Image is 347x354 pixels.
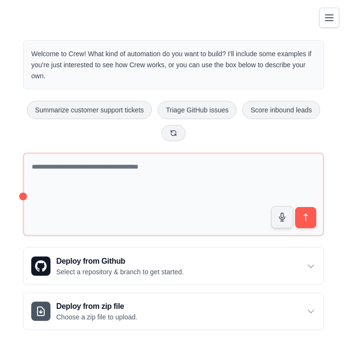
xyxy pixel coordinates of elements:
[163,295,312,327] p: Describe the automation you want to build, select an example option, or use the microphone to spe...
[56,267,184,277] p: Select a repository & branch to get started.
[318,266,325,273] button: Close walkthrough
[242,101,320,119] button: Score inbound leads
[158,101,236,119] button: Triage GitHub issues
[56,256,184,267] h3: Deploy from Github
[319,8,339,28] button: Toggle navigation
[299,308,347,354] iframe: Chat Widget
[27,101,152,119] button: Summarize customer support tickets
[163,279,312,292] h3: Create an automation
[31,49,316,81] p: Welcome to Crew! What kind of automation do you want to build? I'll include some examples if you'...
[171,268,190,275] span: Step 1
[56,312,137,322] p: Choose a zip file to upload.
[56,301,137,312] h3: Deploy from zip file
